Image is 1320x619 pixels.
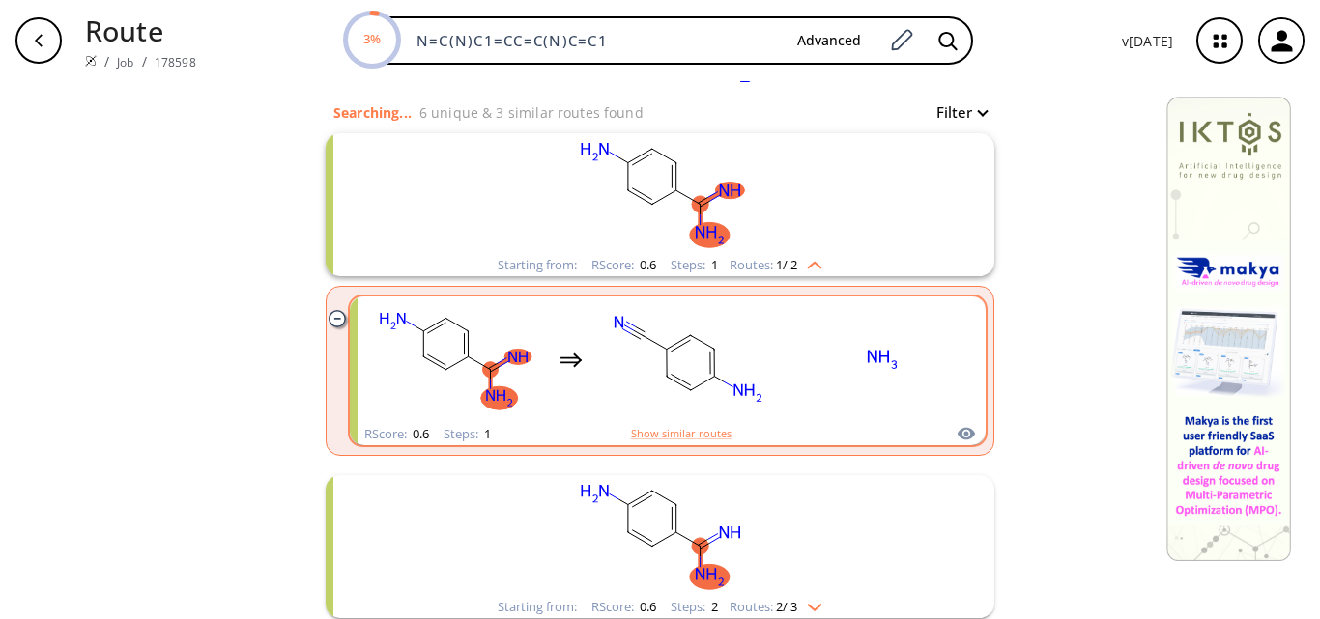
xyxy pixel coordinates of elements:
text: 3% [363,30,381,47]
span: 0.6 [410,425,429,442]
span: 1 / 2 [776,259,797,271]
p: Searching... [333,102,412,123]
input: Enter SMILES [405,31,782,50]
button: Show similar routes [631,425,732,442]
button: Filter [925,105,987,120]
div: Steps : [444,428,491,440]
svg: N=C(N)c1ccc(N)cc1 [409,475,911,596]
span: 1 [481,425,491,442]
img: Down [797,596,822,611]
svg: N#Cc1ccc(N)cc1 [602,299,776,420]
img: Spaya logo [85,55,97,67]
p: 6 unique & 3 similar routes found [419,102,644,123]
span: 2 [708,598,718,615]
div: RScore : [591,259,656,271]
svg: N=C(N)c1ccc(N)cc1 [366,299,540,420]
span: 0.6 [637,598,656,615]
p: v [DATE] [1122,31,1173,51]
svg: N [795,299,969,420]
span: 2 / 3 [776,601,797,613]
div: Starting from: [498,601,577,613]
div: Routes: [730,259,822,271]
img: Up [797,254,822,269]
span: 0.6 [637,256,656,273]
button: Advanced [782,23,876,59]
div: RScore : [591,601,656,613]
div: RScore : [364,428,429,440]
div: Routes: [730,601,822,613]
li: / [142,51,147,71]
div: Starting from: [498,259,577,271]
a: Job [117,54,133,70]
span: 1 [708,256,718,273]
div: Steps : [671,601,718,613]
a: 178598 [155,54,196,70]
div: Steps : [671,259,718,271]
li: / [104,51,109,71]
svg: N=C(N)c1ccc(N)cc1 [409,133,911,254]
p: Route [85,10,196,51]
img: Banner [1166,97,1291,561]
